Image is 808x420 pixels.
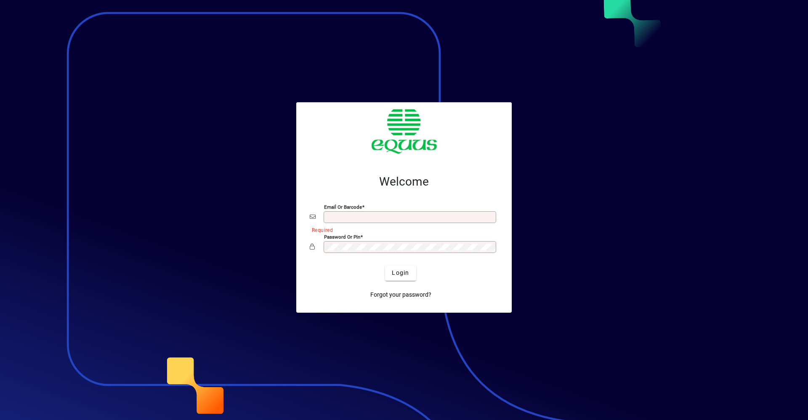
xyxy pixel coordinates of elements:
span: Login [392,268,409,277]
button: Login [385,266,416,281]
mat-label: Password or Pin [324,234,360,239]
h2: Welcome [310,175,498,189]
span: Forgot your password? [370,290,431,299]
mat-label: Email or Barcode [324,204,362,210]
a: Forgot your password? [367,287,435,303]
mat-error: Required [312,225,492,234]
